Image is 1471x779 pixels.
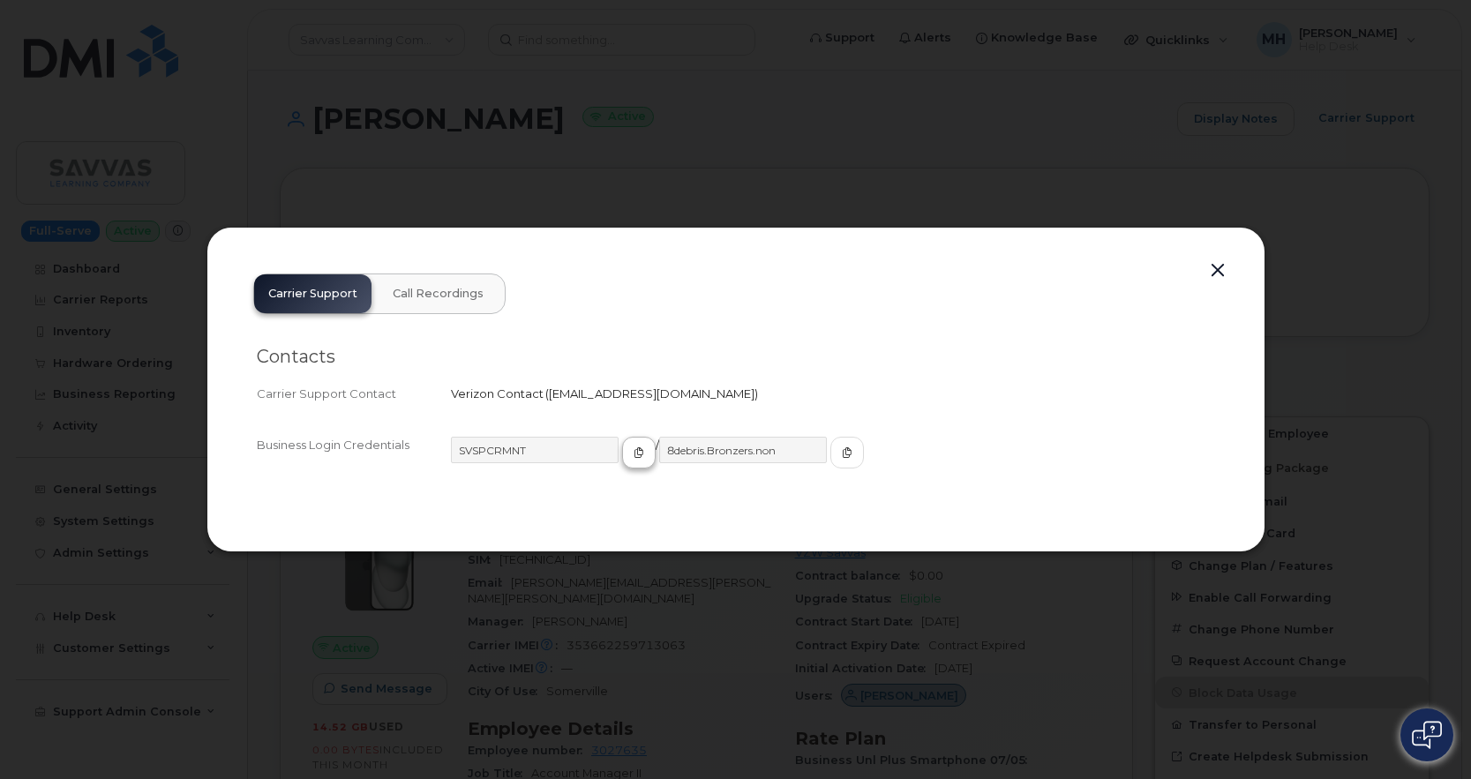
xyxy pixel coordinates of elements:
span: Verizon Contact [451,386,544,401]
div: Carrier Support Contact [257,386,451,402]
button: copy to clipboard [830,437,864,468]
img: Open chat [1412,721,1442,749]
button: copy to clipboard [622,437,656,468]
h2: Contacts [257,346,1215,368]
div: Business Login Credentials [257,437,451,484]
span: Call Recordings [393,287,484,301]
div: / [451,437,1215,484]
span: [EMAIL_ADDRESS][DOMAIN_NAME] [549,386,754,401]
